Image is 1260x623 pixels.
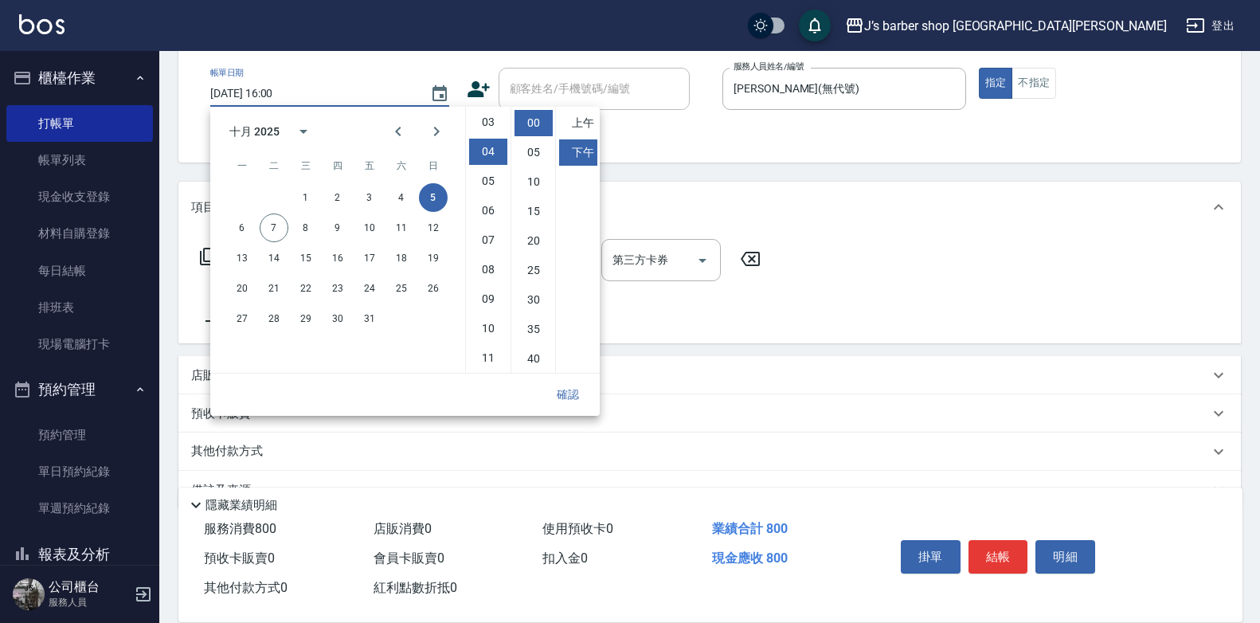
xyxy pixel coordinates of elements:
[515,346,553,372] li: 40 minutes
[979,68,1013,99] button: 指定
[419,274,448,303] button: 26
[228,244,256,272] button: 13
[204,580,288,595] span: 其他付款方式 0
[387,183,416,212] button: 4
[229,123,280,140] div: 十月 2025
[6,326,153,362] a: 現場電腦打卡
[6,369,153,410] button: 預約管理
[469,227,507,253] li: 7 hours
[469,257,507,283] li: 8 hours
[419,244,448,272] button: 19
[515,139,553,166] li: 5 minutes
[542,380,593,409] button: 確認
[466,107,511,373] ul: Select hours
[260,214,288,242] button: 7
[515,287,553,313] li: 30 minutes
[712,551,788,566] span: 現金應收 800
[734,61,804,72] label: 服務人員姓名/編號
[228,274,256,303] button: 20
[417,112,456,151] button: Next month
[191,443,271,460] p: 其他付款方式
[6,57,153,99] button: 櫃檯作業
[6,289,153,326] a: 排班表
[419,150,448,182] span: 星期日
[355,183,384,212] button: 3
[469,139,507,165] li: 4 hours
[6,490,153,527] a: 單週預約紀錄
[864,16,1167,36] div: J’s barber shop [GEOGRAPHIC_DATA][PERSON_NAME]
[49,595,130,609] p: 服務人員
[515,257,553,284] li: 25 minutes
[228,150,256,182] span: 星期一
[210,80,414,107] input: YYYY/MM/DD hh:mm
[839,10,1173,42] button: J’s barber shop [GEOGRAPHIC_DATA][PERSON_NAME]
[191,199,239,216] p: 項目消費
[260,304,288,333] button: 28
[515,228,553,254] li: 20 minutes
[355,274,384,303] button: 24
[374,551,444,566] span: 會員卡販賣 0
[469,109,507,135] li: 3 hours
[191,406,251,422] p: 預收卡販賣
[469,198,507,224] li: 6 hours
[419,214,448,242] button: 12
[6,253,153,289] a: 每日結帳
[355,304,384,333] button: 31
[210,67,244,79] label: 帳單日期
[542,551,588,566] span: 扣入金 0
[355,150,384,182] span: 星期五
[799,10,831,41] button: save
[387,274,416,303] button: 25
[6,215,153,252] a: 材料自購登錄
[374,521,432,536] span: 店販消費 0
[205,497,277,514] p: 隱藏業績明細
[1012,68,1056,99] button: 不指定
[292,304,320,333] button: 29
[204,551,275,566] span: 預收卡販賣 0
[323,150,352,182] span: 星期四
[19,14,65,34] img: Logo
[292,214,320,242] button: 8
[260,274,288,303] button: 21
[292,244,320,272] button: 15
[559,110,597,136] li: 上午
[1180,11,1241,41] button: 登出
[968,540,1028,574] button: 結帳
[260,244,288,272] button: 14
[191,482,251,499] p: 備註及來源
[323,183,352,212] button: 2
[355,244,384,272] button: 17
[379,112,417,151] button: Previous month
[178,471,1241,509] div: 備註及來源
[511,107,555,373] ul: Select minutes
[555,107,600,373] ul: Select meridiem
[421,75,459,113] button: Choose date, selected date is 2025-10-05
[284,112,323,151] button: calendar view is open, switch to year view
[6,178,153,215] a: 現金收支登錄
[355,214,384,242] button: 10
[515,198,553,225] li: 15 minutes
[49,579,130,595] h5: 公司櫃台
[387,150,416,182] span: 星期六
[559,139,597,166] li: 下午
[374,580,457,595] span: 紅利點數折抵 0
[6,534,153,575] button: 報表及分析
[515,316,553,343] li: 35 minutes
[469,315,507,342] li: 10 hours
[387,214,416,242] button: 11
[13,578,45,610] img: Person
[6,105,153,142] a: 打帳單
[419,183,448,212] button: 5
[690,248,715,273] button: Open
[469,345,507,371] li: 11 hours
[323,244,352,272] button: 16
[323,274,352,303] button: 23
[542,521,613,536] span: 使用預收卡 0
[712,521,788,536] span: 業績合計 800
[292,183,320,212] button: 1
[204,521,276,536] span: 服務消費 800
[901,540,961,574] button: 掛單
[6,453,153,490] a: 單日預約紀錄
[260,150,288,182] span: 星期二
[178,356,1241,394] div: 店販銷售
